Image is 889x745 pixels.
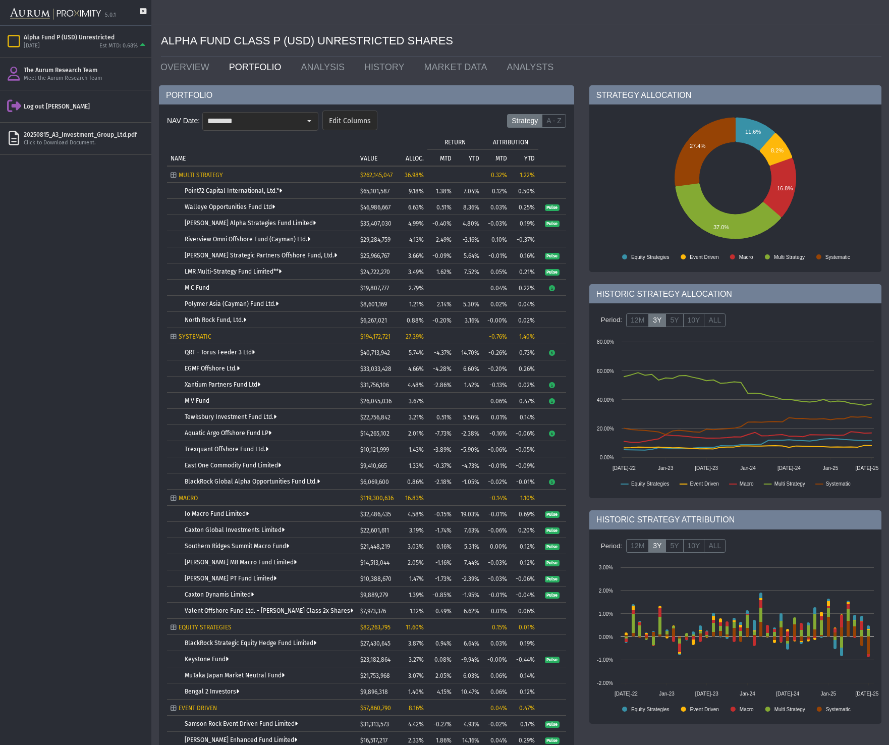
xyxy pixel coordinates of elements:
span: 36.98% [405,172,424,179]
a: Valent Offshore Fund Ltd. - [PERSON_NAME] Class 2x Shares [185,607,353,614]
td: -0.13% [483,377,511,393]
td: 4.80% [455,215,483,231]
label: A - Z [542,114,566,128]
td: 0.14% [511,409,538,425]
a: PORTFOLIO [221,57,294,77]
td: 0.73% [511,344,538,360]
div: Select [301,113,318,130]
span: 1.33% [409,462,424,469]
span: 27.39% [406,333,424,340]
span: Pulse [545,737,560,744]
a: BlackRock Global Alpha Opportunities Fund Ltd. [185,478,320,485]
a: Caxton Global Investments Limited [185,526,285,534]
td: 0.14% [511,667,538,683]
td: 0.51% [427,199,455,215]
span: $35,407,030 [360,220,392,227]
a: [PERSON_NAME] MB Macro Fund Limited [185,559,297,566]
div: 5.0.1 [105,12,116,19]
td: 5.30% [455,296,483,312]
td: 0.21% [511,263,538,280]
td: 5.50% [455,409,483,425]
span: Pulse [545,527,560,535]
span: $8,601,169 [360,301,387,308]
td: 5.31% [455,538,483,554]
a: Southern Ridges Summit Macro Fund [185,543,289,550]
td: Column MTD [427,149,455,166]
p: NAME [171,155,186,162]
span: 0.86% [407,478,424,486]
td: 0.94% [427,635,455,651]
div: 0.32% [486,172,507,179]
p: YTD [524,155,535,162]
text: Equity Strategies [631,254,670,260]
td: -0.06% [483,522,511,538]
span: Pulse [545,657,560,664]
p: ATTRIBUTION [493,139,528,146]
text: Jan-25 [823,465,839,471]
a: Tewksbury Investment Fund Ltd. [185,413,276,420]
td: -0.09% [511,457,538,473]
a: BlackRock Strategic Equity Hedge Fund Limited [185,640,316,647]
td: 0.06% [483,393,511,409]
text: [DATE]-25 [855,465,878,471]
a: M V Fund [185,397,209,404]
td: -9.94% [455,651,483,667]
span: $262,145,047 [360,172,393,179]
a: Samson Rock Event Driven Fund Limited [185,720,298,727]
p: MTD [440,155,452,162]
span: $24,722,270 [360,269,390,276]
div: Log out [PERSON_NAME] [24,102,147,111]
text: [DATE]-24 [777,465,801,471]
span: MULTI STRATEGY [179,172,223,179]
td: -0.05% [511,441,538,457]
span: 6.63% [408,204,424,211]
td: 2.49% [427,231,455,247]
a: Xantium Partners Fund Ltd [185,381,260,388]
label: 3Y [648,539,666,553]
td: 3.16% [455,312,483,328]
div: NAV Date: [167,112,202,130]
div: Est MTD: 0.68% [99,42,138,50]
text: 40.00% [597,397,614,403]
span: $22,756,842 [360,414,391,421]
td: 0.25% [511,199,538,215]
td: 0.04% [483,280,511,296]
span: Edit Columns [329,117,371,126]
span: 3.21% [409,414,424,421]
label: 5Y [665,313,683,328]
span: 2.01% [408,430,424,437]
td: -2.39% [455,570,483,587]
img: Aurum-Proximity%20white.svg [10,3,101,25]
span: 9.18% [409,188,424,195]
span: Pulse [545,560,560,567]
td: -0.20% [427,312,455,328]
div: [DATE] [24,42,40,50]
span: $194,172,721 [360,333,391,340]
span: Pulse [545,544,560,551]
span: $46,986,667 [360,204,391,211]
span: 3.49% [408,269,424,276]
td: -0.03% [483,554,511,570]
span: 3.66% [408,252,424,259]
td: -4.37% [427,344,455,360]
td: -0.01% [483,247,511,263]
td: 0.03% [483,635,511,651]
span: 4.99% [408,220,424,227]
a: [PERSON_NAME] Strategic Partners Offshore Fund, Ltd. [185,252,337,259]
td: -5.90% [455,441,483,457]
div: The Aurum Research Team [24,66,147,74]
td: -0.09% [427,247,455,263]
p: RETURN [444,139,466,146]
td: 0.08% [427,651,455,667]
span: Pulse [545,204,560,211]
text: 20.00% [597,426,614,432]
p: YTD [469,155,479,162]
text: Multi Strategy [774,254,805,260]
span: 5.74% [409,349,424,356]
span: 0.88% [407,317,424,324]
a: Keystone Fund [185,656,229,663]
label: 10Y [683,539,705,553]
a: Pulse [545,736,560,743]
td: 0.19% [511,635,538,651]
td: -0.27% [427,716,455,732]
